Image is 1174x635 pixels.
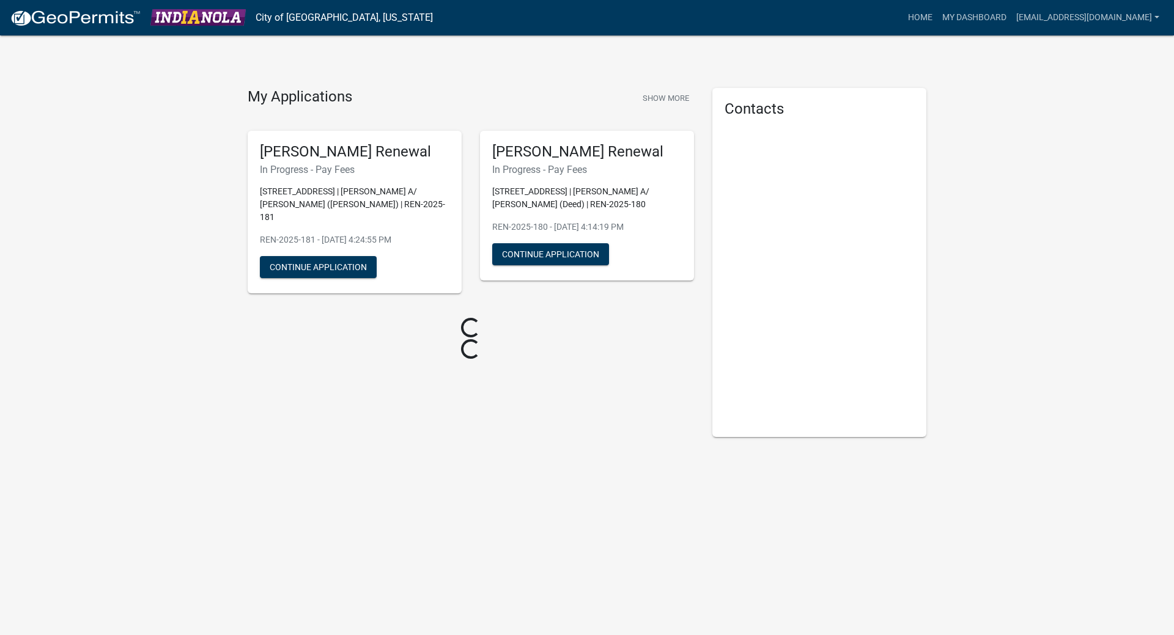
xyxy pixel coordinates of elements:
[492,143,682,161] h5: [PERSON_NAME] Renewal
[260,143,449,161] h5: [PERSON_NAME] Renewal
[260,233,449,246] p: REN-2025-181 - [DATE] 4:24:55 PM
[903,6,937,29] a: Home
[492,185,682,211] p: [STREET_ADDRESS] | [PERSON_NAME] A/ [PERSON_NAME] (Deed) | REN-2025-180
[492,243,609,265] button: Continue Application
[937,6,1011,29] a: My Dashboard
[260,164,449,175] h6: In Progress - Pay Fees
[248,88,352,106] h4: My Applications
[725,100,914,118] h5: Contacts
[150,9,246,26] img: City of Indianola, Iowa
[492,221,682,233] p: REN-2025-180 - [DATE] 4:14:19 PM
[256,7,433,28] a: City of [GEOGRAPHIC_DATA], [US_STATE]
[260,256,377,278] button: Continue Application
[492,164,682,175] h6: In Progress - Pay Fees
[1011,6,1164,29] a: [EMAIL_ADDRESS][DOMAIN_NAME]
[638,88,694,108] button: Show More
[260,185,449,224] p: [STREET_ADDRESS] | [PERSON_NAME] A/ [PERSON_NAME] ([PERSON_NAME]) | REN-2025-181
